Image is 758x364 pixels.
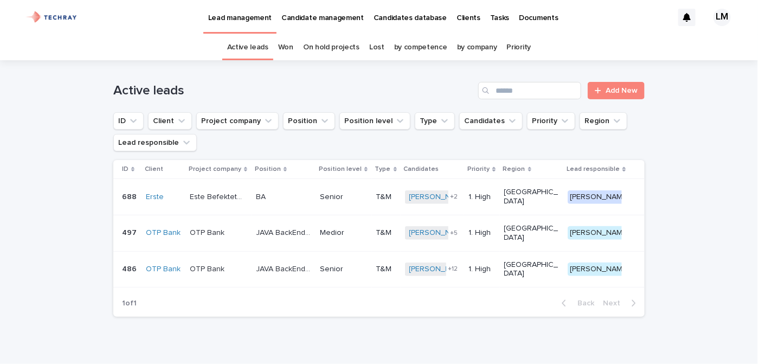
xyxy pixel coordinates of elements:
[504,188,558,206] p: [GEOGRAPHIC_DATA]
[148,112,192,130] button: Client
[113,179,645,215] tr: 688688 Erste Este Befektetési Zrt.Este Befektetési Zrt. BABA SeniorT&M[PERSON_NAME] +21. High[GEO...
[319,163,362,175] p: Position level
[568,190,631,204] div: [PERSON_NAME]
[146,265,181,274] a: OTP Bank
[227,35,268,60] a: Active leads
[603,299,627,307] span: Next
[606,87,638,94] span: Add New
[146,228,181,238] a: OTP Bank
[409,228,479,238] a: [PERSON_NAME] (2)
[190,226,227,238] p: OTP Bank
[580,112,627,130] button: Region
[122,226,139,238] p: 497
[568,226,631,240] div: [PERSON_NAME]
[369,35,384,60] a: Lost
[303,35,359,60] a: On hold projects
[190,263,227,274] p: OTP Bank
[409,193,468,202] a: [PERSON_NAME]
[339,112,410,130] button: Position level
[283,112,335,130] button: Position
[504,260,558,279] p: [GEOGRAPHIC_DATA]
[122,163,129,175] p: ID
[504,224,558,242] p: [GEOGRAPHIC_DATA]
[113,83,474,99] h1: Active leads
[190,190,246,202] p: Este Befektetési Zrt.
[22,7,82,28] img: xG6Muz3VQV2JDbePcW7p
[568,263,631,276] div: [PERSON_NAME]
[320,228,368,238] p: Medior
[571,299,594,307] span: Back
[113,251,645,288] tr: 486486 OTP Bank OTP BankOTP Bank JAVA BackEnd seniorJAVA BackEnd senior SeniorT&M[PERSON_NAME] +1...
[714,9,731,26] div: LM
[278,35,293,60] a: Won
[599,298,645,308] button: Next
[451,194,458,200] span: + 2
[256,190,268,202] p: BA
[113,112,144,130] button: ID
[415,112,455,130] button: Type
[255,163,281,175] p: Position
[394,35,447,60] a: by competence
[503,163,525,175] p: Region
[409,265,468,274] a: [PERSON_NAME]
[588,82,645,99] a: Add New
[468,265,495,274] p: 1. High
[122,263,139,274] p: 486
[256,263,312,274] p: JAVA BackEnd senior
[467,163,490,175] p: Priority
[478,82,581,99] input: Search
[459,112,523,130] button: Candidates
[376,265,396,274] p: T&M
[320,265,368,274] p: Senior
[448,266,458,272] span: + 12
[553,298,599,308] button: Back
[527,112,575,130] button: Priority
[196,112,279,130] button: Project company
[451,230,458,237] span: + 5
[404,163,439,175] p: Candidates
[146,193,164,202] a: Erste
[457,35,497,60] a: by company
[113,215,645,251] tr: 497497 OTP Bank OTP BankOTP Bank JAVA BackEnd fejlesztő mediorJAVA BackEnd fejlesztő medior Medio...
[468,193,495,202] p: 1. High
[376,228,396,238] p: T&M
[113,290,145,317] p: 1 of 1
[122,190,139,202] p: 688
[145,163,163,175] p: Client
[320,193,368,202] p: Senior
[375,163,391,175] p: Type
[376,193,396,202] p: T&M
[468,228,495,238] p: 1. High
[189,163,241,175] p: Project company
[567,163,620,175] p: Lead responsible
[113,134,197,151] button: Lead responsible
[507,35,531,60] a: Priority
[256,226,312,238] p: JAVA BackEnd fejlesztő medior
